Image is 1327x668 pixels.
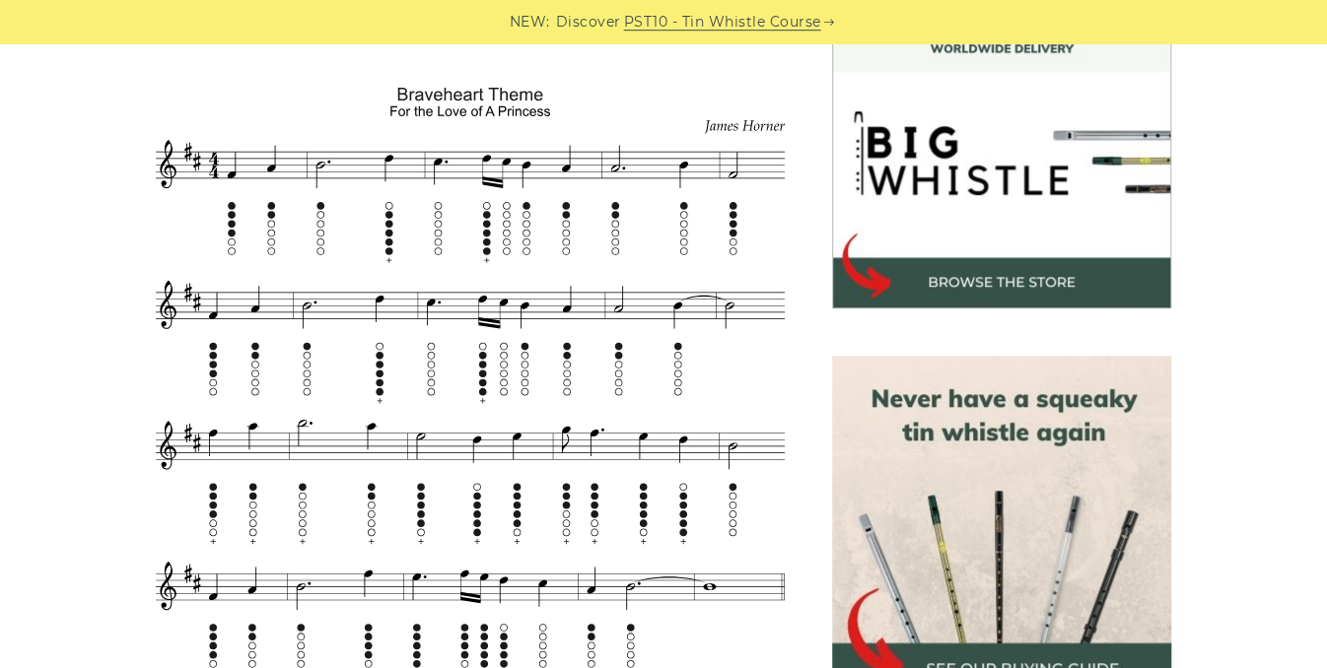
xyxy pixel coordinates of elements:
[510,11,550,33] span: NEW:
[624,11,821,33] a: PST10 - Tin Whistle Course
[556,11,621,33] span: Discover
